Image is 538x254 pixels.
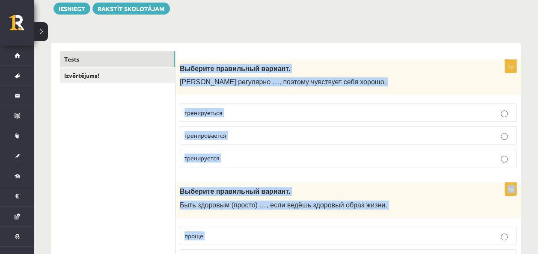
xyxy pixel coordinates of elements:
[180,65,290,72] span: Выберите правильный вариант.
[184,232,203,239] span: проще
[184,154,220,162] span: тренируется
[501,156,508,162] input: тренируется
[180,78,386,86] span: [PERSON_NAME] регулярно …, поэтому чувствует себя хорошо.
[184,109,223,116] span: тренируеться
[505,182,517,196] p: 1p
[505,59,517,73] p: 1p
[501,233,508,240] input: проще
[180,201,387,209] span: Быть здоровым (просто) …, если ведёшь здоровый образ жизни.
[180,188,290,195] span: Выберите правильный вариант.
[184,131,226,139] span: тренировается
[54,3,90,15] button: Iesniegt
[60,68,175,83] a: Izvērtējums!
[501,110,508,117] input: тренируеться
[92,3,170,15] a: Rakstīt skolotājam
[60,51,175,67] a: Tests
[9,15,34,36] a: Rīgas 1. Tālmācības vidusskola
[501,133,508,140] input: тренировается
